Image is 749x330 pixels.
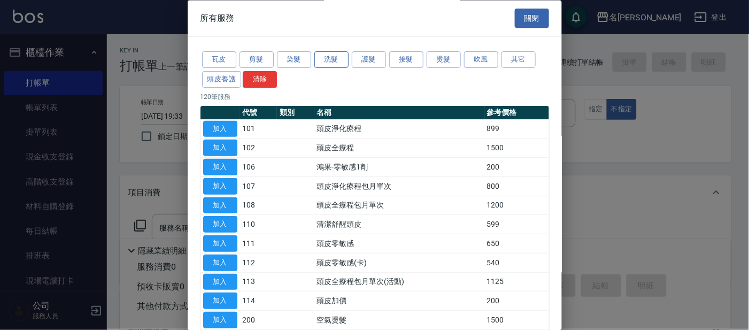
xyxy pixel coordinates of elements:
[427,52,461,68] button: 燙髮
[240,158,277,177] td: 106
[203,255,237,271] button: 加入
[240,254,277,273] td: 112
[203,178,237,195] button: 加入
[203,312,237,329] button: 加入
[314,139,484,158] td: 頭皮全療程
[484,120,549,139] td: 899
[464,52,498,68] button: 吹風
[314,234,484,254] td: 頭皮零敏感
[203,236,237,252] button: 加入
[243,71,277,88] button: 清除
[484,158,549,177] td: 200
[277,52,311,68] button: 染髮
[314,215,484,234] td: 清潔舒醒頭皮
[240,215,277,234] td: 110
[515,9,549,28] button: 關閉
[203,140,237,157] button: 加入
[484,106,549,120] th: 參考價格
[240,291,277,311] td: 114
[501,52,536,68] button: 其它
[484,273,549,292] td: 1125
[200,13,235,24] span: 所有服務
[240,139,277,158] td: 102
[203,217,237,233] button: 加入
[314,291,484,311] td: 頭皮加價
[314,196,484,216] td: 頭皮全療程包月單次
[484,139,549,158] td: 1500
[240,120,277,139] td: 101
[314,177,484,196] td: 頭皮淨化療程包月單次
[314,52,349,68] button: 洗髮
[277,106,314,120] th: 類別
[314,120,484,139] td: 頭皮淨化療程
[200,92,549,102] p: 120 筆服務
[484,215,549,234] td: 599
[484,196,549,216] td: 1200
[314,106,484,120] th: 名稱
[203,159,237,176] button: 加入
[240,106,277,120] th: 代號
[203,293,237,310] button: 加入
[240,311,277,330] td: 200
[203,121,237,137] button: 加入
[240,234,277,254] td: 111
[484,291,549,311] td: 200
[314,311,484,330] td: 空氣燙髮
[203,274,237,290] button: 加入
[314,158,484,177] td: 鴻果-零敏感1劑
[240,273,277,292] td: 113
[202,71,242,88] button: 頭皮養護
[314,273,484,292] td: 頭皮全療程包月單次(活動)
[240,177,277,196] td: 107
[314,254,484,273] td: 頭皮零敏感(卡)
[484,311,549,330] td: 1500
[389,52,423,68] button: 接髮
[240,52,274,68] button: 剪髮
[484,234,549,254] td: 650
[484,177,549,196] td: 800
[202,52,236,68] button: 瓦皮
[484,254,549,273] td: 540
[240,196,277,216] td: 108
[352,52,386,68] button: 護髮
[203,197,237,214] button: 加入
